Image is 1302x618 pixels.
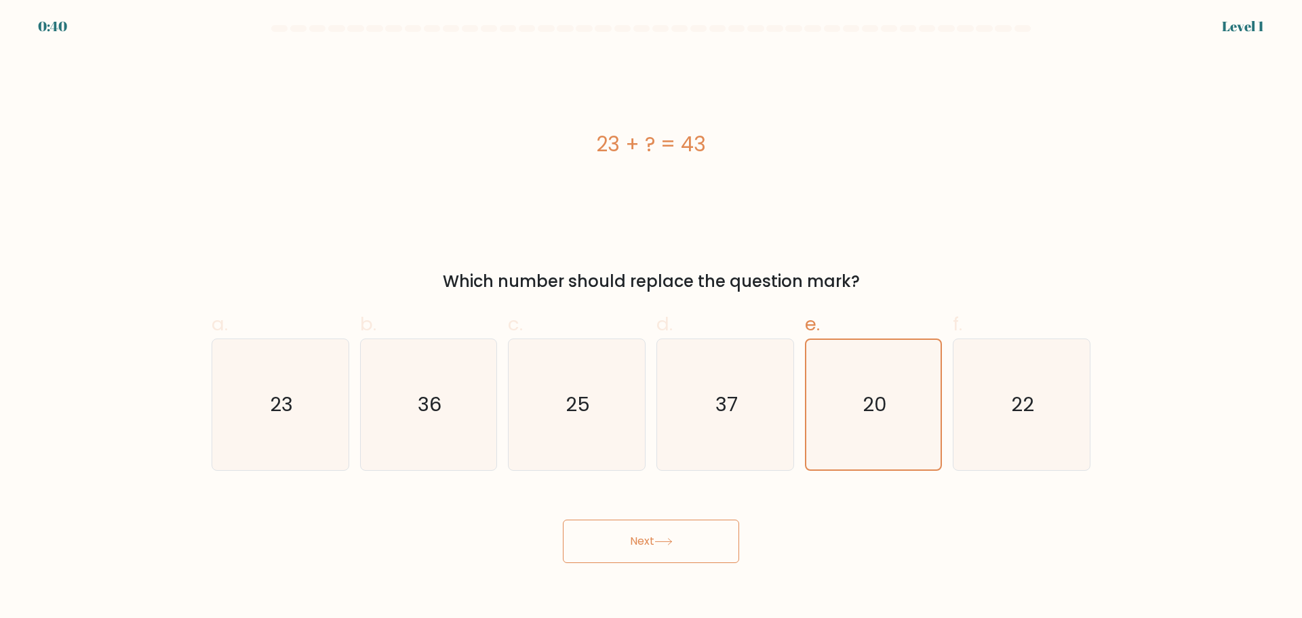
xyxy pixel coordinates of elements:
span: d. [656,311,673,337]
span: c. [508,311,523,337]
text: 36 [418,391,441,418]
span: b. [360,311,376,337]
text: 23 [270,391,293,418]
text: 22 [1012,391,1035,418]
text: 25 [566,391,591,418]
text: 20 [863,391,886,418]
text: 37 [715,391,738,418]
div: 0:40 [38,16,67,37]
span: f. [953,311,962,337]
div: Which number should replace the question mark? [220,269,1082,294]
span: e. [805,311,820,337]
span: a. [212,311,228,337]
div: 23 + ? = 43 [212,129,1090,159]
div: Level 1 [1222,16,1264,37]
button: Next [563,520,739,563]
